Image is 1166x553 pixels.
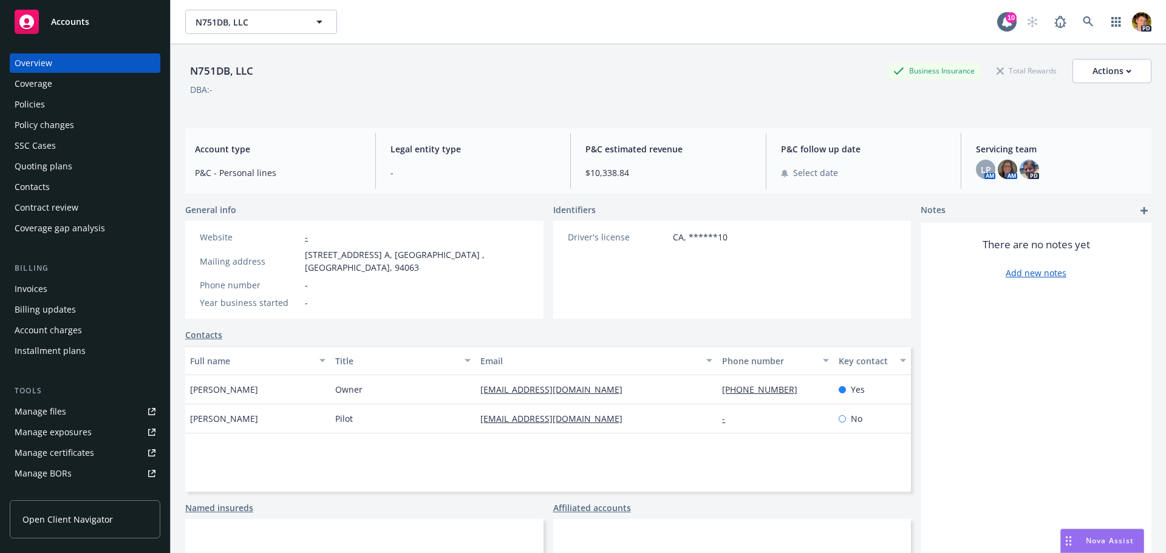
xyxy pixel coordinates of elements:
a: Quoting plans [10,157,160,176]
span: - [305,296,308,309]
a: Switch app [1104,10,1128,34]
a: Policies [10,95,160,114]
div: SSC Cases [15,136,56,155]
a: Named insureds [185,501,253,514]
span: Select date [793,166,838,179]
span: P&C follow up date [781,143,947,155]
div: Manage certificates [15,443,94,463]
a: Manage certificates [10,443,160,463]
div: DBA: - [190,83,213,96]
a: - [305,231,308,243]
a: [EMAIL_ADDRESS][DOMAIN_NAME] [480,413,632,424]
div: Billing [10,262,160,274]
div: Policy changes [15,115,74,135]
a: [PHONE_NUMBER] [722,384,807,395]
button: Full name [185,346,330,375]
a: Contacts [10,177,160,197]
button: Key contact [834,346,911,375]
div: Title [335,355,457,367]
div: Total Rewards [990,63,1063,78]
a: Add new notes [1006,266,1066,279]
div: Email [480,355,699,367]
span: No [851,412,862,425]
div: Billing updates [15,300,76,319]
div: Actions [1093,59,1131,83]
span: LP [981,163,991,176]
span: P&C estimated revenue [585,143,751,155]
div: Coverage gap analysis [15,219,105,238]
a: Invoices [10,279,160,299]
img: photo [1020,160,1039,179]
div: Phone number [200,279,300,291]
button: Actions [1072,59,1151,83]
span: Legal entity type [390,143,556,155]
span: Accounts [51,17,89,27]
span: N751DB, LLC [196,16,301,29]
a: Affiliated accounts [553,501,631,514]
button: Phone number [717,346,833,375]
div: Overview [15,53,52,73]
div: Contract review [15,198,78,217]
span: Pilot [335,412,353,425]
span: Servicing team [976,143,1142,155]
span: Open Client Navigator [22,513,113,526]
img: photo [1132,12,1151,32]
div: N751DB, LLC [185,63,258,79]
button: Nova Assist [1060,529,1144,553]
div: Key contact [839,355,893,367]
a: Start snowing [1020,10,1045,34]
button: Email [476,346,717,375]
span: [STREET_ADDRESS] A, [GEOGRAPHIC_DATA] , [GEOGRAPHIC_DATA], 94063 [305,248,529,274]
a: Report a Bug [1048,10,1072,34]
div: Quoting plans [15,157,72,176]
button: N751DB, LLC [185,10,337,34]
a: Manage BORs [10,464,160,483]
a: Manage exposures [10,422,160,442]
div: Manage BORs [15,464,72,483]
a: Accounts [10,5,160,39]
a: Search [1076,10,1100,34]
a: Policy changes [10,115,160,135]
div: Invoices [15,279,47,299]
span: P&C - Personal lines [195,166,361,179]
a: Account charges [10,321,160,340]
a: Overview [10,53,160,73]
div: Account charges [15,321,82,340]
a: Contacts [185,328,222,341]
div: Summary of insurance [15,484,107,504]
div: Tools [10,385,160,397]
span: Notes [921,203,946,218]
img: photo [998,160,1017,179]
div: Policies [15,95,45,114]
span: Owner [335,383,363,396]
a: SSC Cases [10,136,160,155]
span: Identifiers [553,203,596,216]
a: Summary of insurance [10,484,160,504]
a: Manage files [10,402,160,421]
div: Full name [190,355,312,367]
span: Yes [851,383,865,396]
div: Manage files [15,402,66,421]
div: Installment plans [15,341,86,361]
a: Coverage [10,74,160,93]
div: Contacts [15,177,50,197]
span: There are no notes yet [983,237,1090,252]
a: Billing updates [10,300,160,319]
a: [EMAIL_ADDRESS][DOMAIN_NAME] [480,384,632,395]
div: Year business started [200,296,300,309]
span: $10,338.84 [585,166,751,179]
span: - [305,279,308,291]
div: Coverage [15,74,52,93]
button: Title [330,346,476,375]
div: Phone number [722,355,815,367]
div: 10 [1006,12,1017,23]
div: Drag to move [1061,529,1076,552]
span: Account type [195,143,361,155]
span: [PERSON_NAME] [190,383,258,396]
span: Nova Assist [1086,535,1134,546]
a: Contract review [10,198,160,217]
div: Business Insurance [887,63,981,78]
div: Manage exposures [15,422,92,442]
a: add [1137,203,1151,218]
